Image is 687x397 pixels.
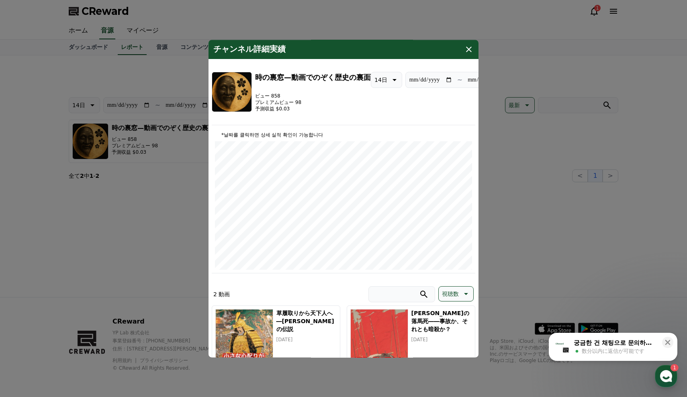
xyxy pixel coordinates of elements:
p: ~ [457,75,462,85]
span: 設定 [124,267,134,273]
p: 2 動画 [213,290,230,298]
h5: [PERSON_NAME]の落馬死――事故か、それとも暗殺か？ [411,309,472,333]
a: 設定 [104,254,154,275]
p: 予測収益 $0.03 [255,106,371,112]
p: [DATE] [411,336,472,343]
div: modal [209,40,478,357]
p: *날짜를 클릭하면 상세 실적 확인이 가능합니다 [215,132,472,138]
p: [DATE] [276,336,337,343]
button: 14日 [371,72,402,88]
span: チャット [69,267,88,273]
h5: 草履取りから天下人へ―[PERSON_NAME]の伝説 [276,309,337,333]
h4: チャンネル詳細実績 [213,45,286,54]
span: 1 [82,254,84,261]
h3: 時の裏窓—動画でのぞく歴史の裏面 [255,72,371,83]
button: 視聴数 [438,286,474,301]
p: プレミアムビュー 98 [255,99,371,106]
img: 時の裏窓—動画でのぞく歴史の裏面 [212,72,252,112]
p: 視聴数 [442,288,459,299]
span: ホーム [20,267,35,273]
a: ホーム [2,254,53,275]
p: 14日 [374,74,387,86]
a: 1チャット [53,254,104,275]
p: ビュー 858 [255,93,371,99]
